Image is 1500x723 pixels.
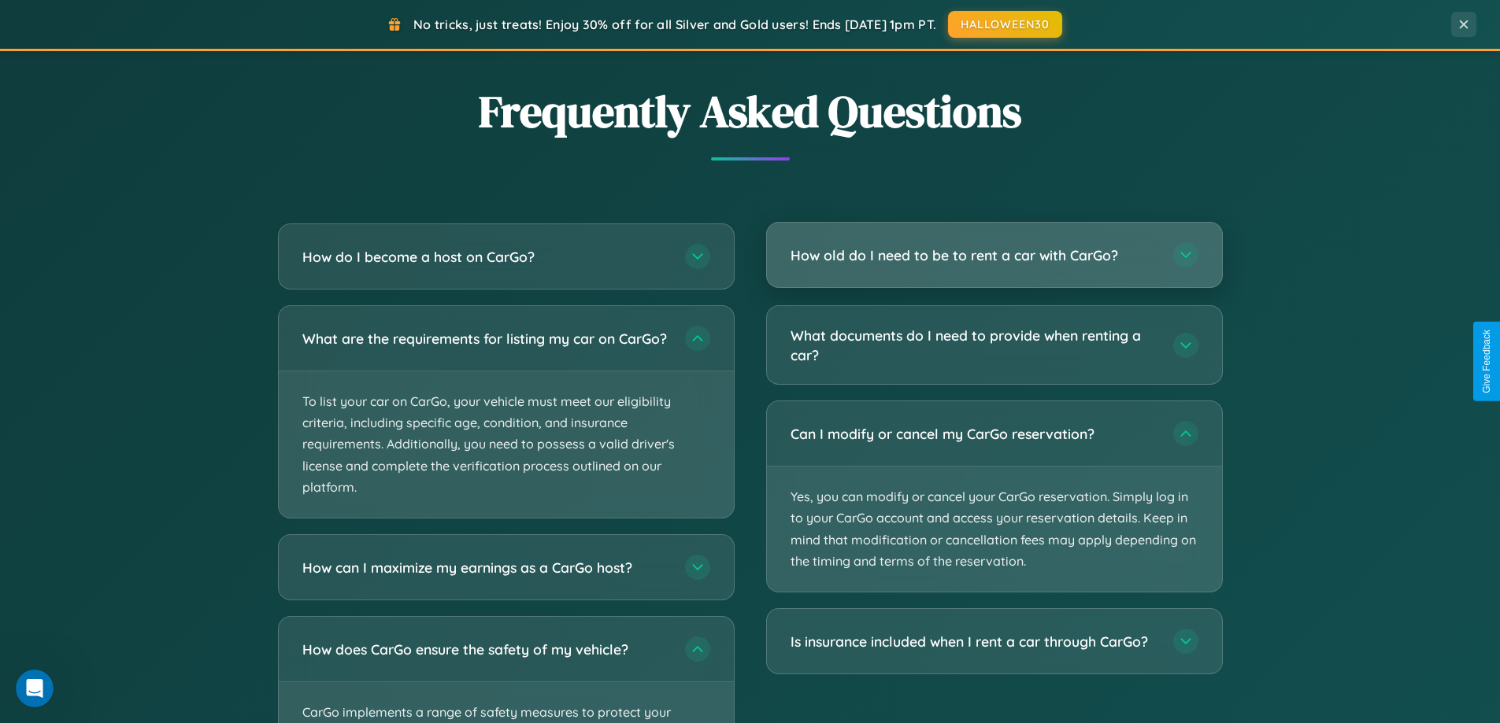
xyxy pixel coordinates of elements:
h3: How does CarGo ensure the safety of my vehicle? [302,640,669,659]
h3: What are the requirements for listing my car on CarGo? [302,329,669,349]
p: To list your car on CarGo, your vehicle must meet our eligibility criteria, including specific ag... [279,371,734,518]
h3: Is insurance included when I rent a car through CarGo? [791,632,1157,651]
p: Yes, you can modify or cancel your CarGo reservation. Simply log in to your CarGo account and acc... [767,467,1222,592]
h3: Can I modify or cancel my CarGo reservation? [791,424,1157,444]
h3: How can I maximize my earnings as a CarGo host? [302,558,669,577]
iframe: Intercom live chat [16,670,54,707]
button: HALLOWEEN30 [948,11,1062,38]
h3: How do I become a host on CarGo? [302,247,669,267]
h3: How old do I need to be to rent a car with CarGo? [791,245,1157,265]
h3: What documents do I need to provide when renting a car? [791,326,1157,364]
div: Give Feedback [1481,330,1492,393]
h2: Frequently Asked Questions [278,81,1223,142]
span: No tricks, just treats! Enjoy 30% off for all Silver and Gold users! Ends [DATE] 1pm PT. [413,17,936,32]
